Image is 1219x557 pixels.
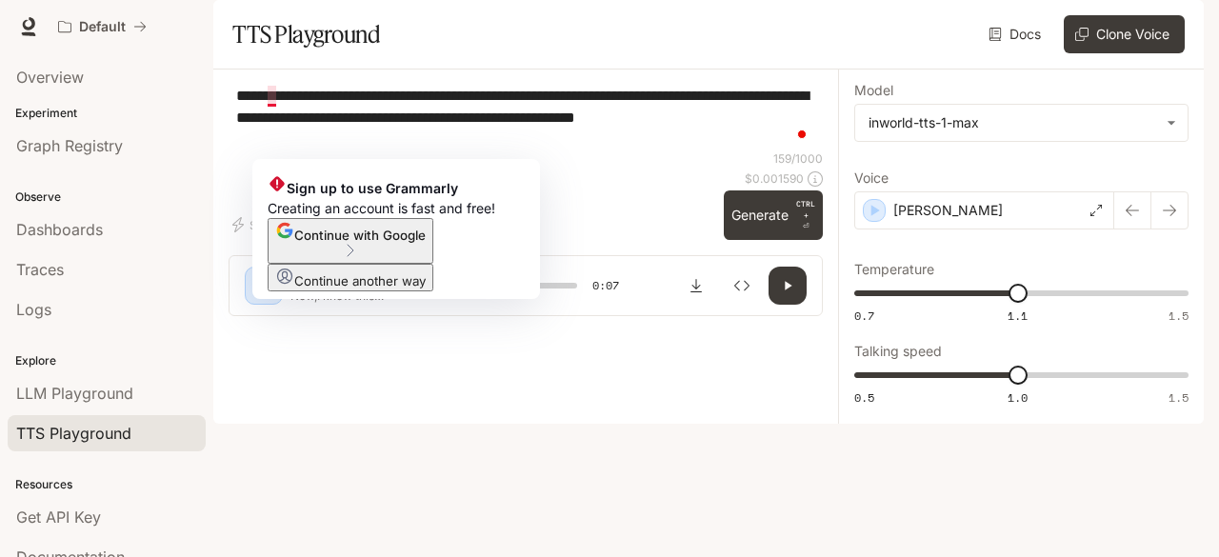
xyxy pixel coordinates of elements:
textarea: To enrich screen reader interactions, please activate Accessibility in Grammarly extension settings [236,85,815,150]
div: inworld-tts-1-max [855,105,1188,141]
h1: TTS Playground [232,15,380,53]
p: ⏎ [796,198,815,232]
button: All workspaces [50,8,155,46]
p: Talking speed [854,345,942,358]
p: Temperature [854,263,934,276]
span: 1.1 [1008,308,1028,324]
span: 0.7 [854,308,874,324]
p: [PERSON_NAME] [893,201,1003,220]
p: 159 / 1000 [773,150,823,167]
p: $ 0.001590 [745,170,804,187]
button: Clone Voice [1064,15,1185,53]
p: CTRL + [796,198,815,221]
a: Docs [985,15,1049,53]
p: Model [854,84,893,97]
button: Inspect [723,267,761,305]
span: 0:07 [592,276,619,295]
span: 1.0 [1008,389,1028,406]
span: 1.5 [1169,389,1189,406]
p: Default [79,19,126,35]
button: Shortcuts [229,209,310,240]
div: inworld-tts-1-max [869,113,1157,132]
div: D [249,270,279,301]
p: Voice [854,171,889,185]
span: 0.5 [854,389,874,406]
button: GenerateCTRL +⏎ [724,190,823,240]
button: Download audio [677,267,715,305]
span: 1.5 [1169,308,1189,324]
